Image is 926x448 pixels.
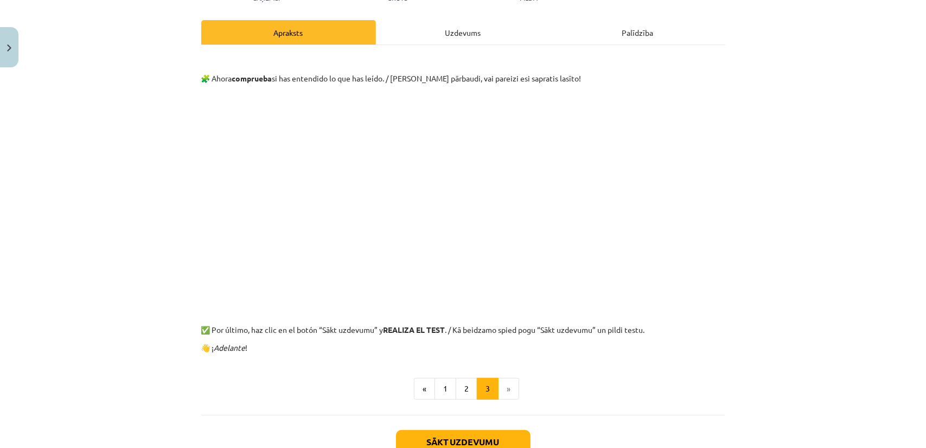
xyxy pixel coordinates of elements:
[456,378,477,400] button: 2
[214,343,246,352] i: Adelante
[201,73,725,84] p: 🧩 Ahora si has entendido lo que has leído. / [PERSON_NAME] pārbaudi, vai pareizi esi sapratis las...
[7,45,11,52] img: icon-close-lesson-0947bae3869378f0d4975bcd49f059093ad1ed9edebbc8119c70593378902aed.svg
[201,324,725,336] p: ✅ Por último, haz clic en el botón “Sākt uzdevumu” y . / Kā beidzamo spied pogu “Sākt uzdevumu” u...
[201,20,376,45] div: Apraksts
[201,342,725,354] p: 👋 ¡ !
[414,378,435,400] button: «
[201,378,725,400] nav: Page navigation example
[384,325,445,335] b: REALIZA EL TEST
[477,378,499,400] button: 3
[551,20,725,45] div: Palīdzība
[376,20,551,45] div: Uzdevums
[232,73,272,83] b: comprueba
[435,378,456,400] button: 1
